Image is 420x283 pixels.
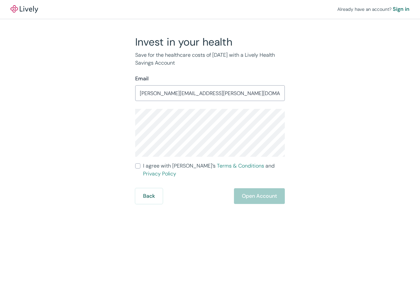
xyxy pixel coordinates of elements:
img: Lively [10,5,38,13]
button: Back [135,188,163,204]
a: Privacy Policy [143,170,176,177]
span: I agree with [PERSON_NAME]’s and [143,162,285,178]
p: Save for the healthcare costs of [DATE] with a Lively Health Savings Account [135,51,285,67]
a: Terms & Conditions [217,162,264,169]
a: Sign in [393,5,409,13]
h2: Invest in your health [135,35,285,49]
label: Email [135,75,149,83]
div: Already have an account? [337,5,409,13]
a: LivelyLively [10,5,38,13]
